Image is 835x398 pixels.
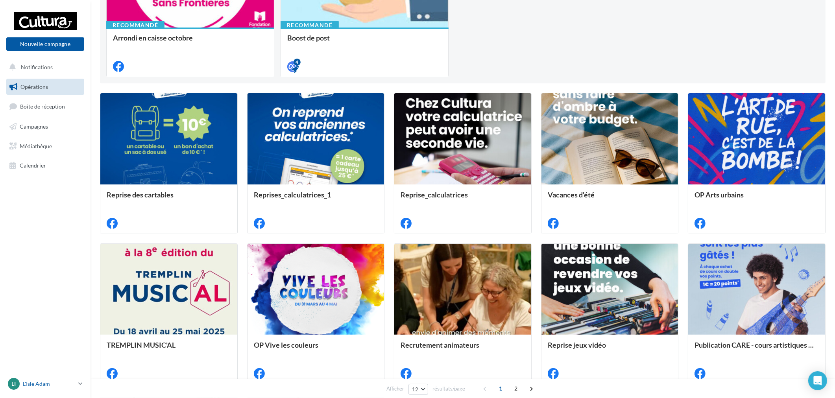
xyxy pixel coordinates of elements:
div: Reprise des cartables [107,191,231,206]
a: Campagnes [5,118,86,135]
span: résultats/page [432,385,465,392]
span: 1 [494,382,507,395]
div: OP Arts urbains [695,191,819,206]
p: L'Isle Adam [23,380,75,388]
div: 4 [294,59,301,66]
div: Arrondi en caisse octobre [113,34,268,50]
div: Publication CARE - cours artistiques et musicaux [695,341,819,357]
div: Reprise jeux vidéo [548,341,672,357]
div: Recommandé [106,21,164,29]
div: Recommandé [281,21,339,29]
button: 12 [408,384,429,395]
a: Boîte de réception [5,98,86,115]
span: Calendrier [20,162,46,169]
span: Afficher [386,385,404,392]
span: Campagnes [20,123,48,130]
span: Opérations [20,83,48,90]
span: Boîte de réception [20,103,65,110]
button: Notifications [5,59,83,76]
div: Boost de post [287,34,442,50]
span: 2 [510,382,522,395]
a: LI L'Isle Adam [6,376,84,391]
div: Recrutement animateurs [401,341,525,357]
div: Reprises_calculatrices_1 [254,191,378,206]
div: OP Vive les couleurs [254,341,378,357]
a: Médiathèque [5,138,86,155]
div: TREMPLIN MUSIC'AL [107,341,231,357]
span: Notifications [21,64,53,70]
button: Nouvelle campagne [6,37,84,51]
div: Vacances d'été [548,191,672,206]
span: 12 [412,386,419,392]
div: Reprise_calculatrices [401,191,525,206]
span: LI [12,380,16,388]
span: Médiathèque [20,142,52,149]
a: Calendrier [5,157,86,174]
a: Opérations [5,79,86,95]
div: Open Intercom Messenger [808,371,827,390]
